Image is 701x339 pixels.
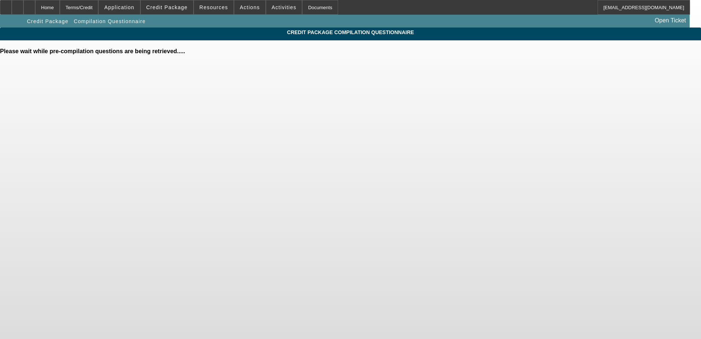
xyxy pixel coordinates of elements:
[199,4,228,10] span: Resources
[141,0,193,14] button: Credit Package
[194,0,234,14] button: Resources
[240,4,260,10] span: Actions
[272,4,297,10] span: Activities
[104,4,134,10] span: Application
[25,15,70,28] button: Credit Package
[27,18,68,24] span: Credit Package
[5,29,696,35] span: Credit Package Compilation Questionnaire
[72,15,147,28] button: Compilation Questionnaire
[652,14,689,27] a: Open Ticket
[74,18,146,24] span: Compilation Questionnaire
[146,4,188,10] span: Credit Package
[234,0,265,14] button: Actions
[266,0,302,14] button: Activities
[99,0,140,14] button: Application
